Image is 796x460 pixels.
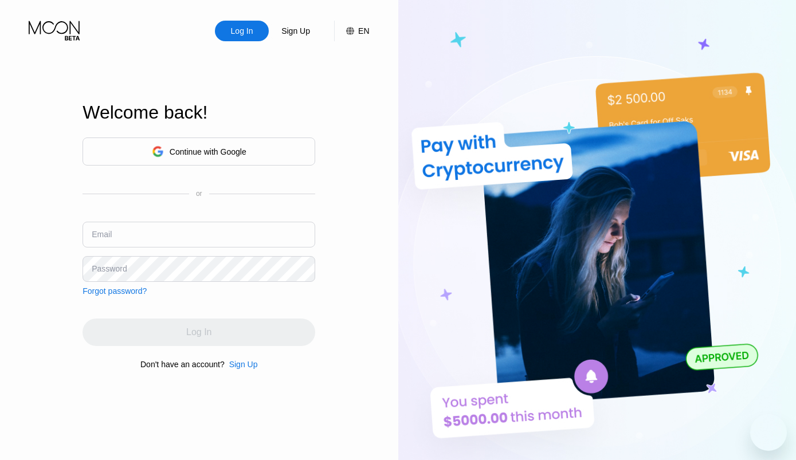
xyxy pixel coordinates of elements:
div: Don't have an account? [140,360,225,369]
div: Sign Up [229,360,258,369]
div: Log In [215,21,269,41]
div: Forgot password? [83,286,147,296]
div: EN [358,26,369,36]
div: Continue with Google [170,147,246,156]
div: EN [334,21,369,41]
div: Log In [230,25,254,37]
div: Email [92,230,112,239]
div: Sign Up [225,360,258,369]
div: Continue with Google [83,137,315,166]
div: Sign Up [280,25,311,37]
div: Welcome back! [83,102,315,123]
div: Sign Up [269,21,323,41]
iframe: Button to launch messaging window [750,414,787,451]
div: Password [92,264,127,273]
div: or [196,190,202,198]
